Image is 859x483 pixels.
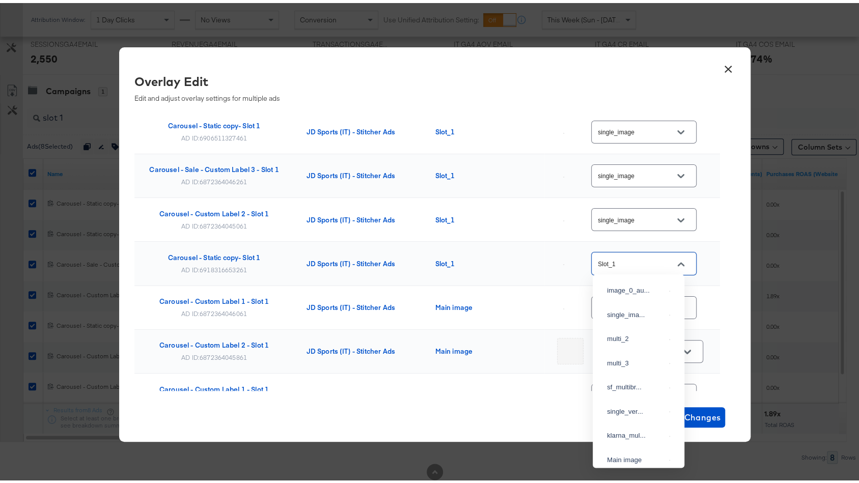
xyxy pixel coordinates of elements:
[159,382,269,390] div: Carousel - Custom Label 1 - Slot 1
[181,131,247,139] div: AD ID: 6906511327461
[673,210,688,225] button: Open
[661,407,721,421] span: Save Changes
[607,355,665,365] div: multi_3
[181,219,247,227] div: AD ID: 6872364045061
[307,257,415,265] div: JD Sports (IT) - Stitcher Ads
[181,350,247,358] div: AD ID: 6872364045861
[607,307,665,317] div: single_ima...
[307,168,415,177] div: JD Sports (IT) - Stitcher Ads
[607,379,665,389] div: sf_multibr...
[607,282,665,293] div: image_0_au...
[307,213,415,221] div: JD Sports (IT) - Stitcher Ads
[168,250,261,259] div: Carousel - Static copy- Slot 1
[607,331,665,341] div: multi_2
[607,452,665,462] div: Main image
[159,338,269,346] div: Carousel - Custom Label 2 - Slot 1
[673,165,688,181] button: Open
[435,257,532,265] div: Slot_1
[719,54,738,73] button: ×
[134,70,712,87] div: Overlay Edit
[673,122,688,137] button: Open
[181,306,247,315] div: AD ID: 6872364046061
[134,70,712,100] div: Edit and adjust overlay settings for multiple ads
[673,253,688,269] button: Close
[435,125,532,133] div: Slot_1
[149,162,279,171] div: Carousel - Sale - Custom Label 3 - Slot 1
[181,263,247,271] div: AD ID: 6918316653261
[607,404,665,414] div: single_ver...
[307,344,415,352] div: JD Sports (IT) - Stitcher Ads
[435,213,532,221] div: Slot_1
[159,207,269,215] div: Carousel - Custom Label 2 - Slot 1
[607,428,665,438] div: klarna_mul...
[307,125,415,133] div: JD Sports (IT) - Stitcher Ads
[307,300,415,308] div: JD Sports (IT) - Stitcher Ads
[168,119,261,127] div: Carousel - Static copy- Slot 1
[435,168,532,177] div: Slot_1
[159,294,269,302] div: Carousel - Custom Label 1 - Slot 1
[435,300,532,308] div: Main image
[679,341,695,356] button: Open
[435,344,532,352] div: Main image
[657,404,725,424] button: Save Changes
[181,175,247,183] div: AD ID: 6872364046261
